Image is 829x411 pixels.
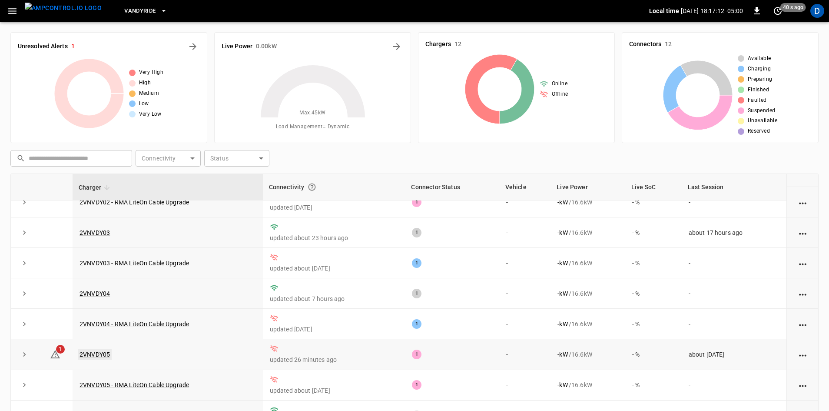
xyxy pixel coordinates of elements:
[499,187,551,217] td: -
[557,228,618,237] div: / 16.6 kW
[270,264,398,273] p: updated about [DATE]
[625,339,682,370] td: - %
[390,40,404,53] button: Energy Overview
[79,182,113,193] span: Charger
[552,80,567,88] span: Online
[682,370,786,401] td: -
[499,248,551,278] td: -
[80,321,189,327] a: 2VNVDY04 - RMA LiteOn Cable Upgrade
[454,40,461,49] h6: 12
[748,96,767,105] span: Faulted
[625,217,682,248] td: - %
[18,348,31,361] button: expand row
[625,248,682,278] td: - %
[139,110,162,119] span: Very Low
[222,42,252,51] h6: Live Power
[78,349,112,360] a: 2VNVDY05
[629,40,661,49] h6: Connectors
[557,259,567,267] p: - kW
[412,258,421,268] div: 1
[270,294,398,303] p: updated about 7 hours ago
[748,65,771,74] span: Charging
[186,40,200,53] button: All Alerts
[682,187,786,217] td: -
[270,325,398,334] p: updated [DATE]
[797,167,808,176] div: action cell options
[748,54,771,63] span: Available
[557,228,567,237] p: - kW
[649,7,679,15] p: Local time
[139,79,151,87] span: High
[557,350,567,359] p: - kW
[557,320,618,328] div: / 16.6 kW
[557,381,618,389] div: / 16.6 kW
[682,248,786,278] td: -
[18,257,31,270] button: expand row
[139,68,164,77] span: Very High
[139,100,149,108] span: Low
[425,40,451,49] h6: Chargers
[56,345,65,354] span: 1
[405,174,499,200] th: Connector Status
[557,259,618,267] div: / 16.6 kW
[810,4,824,18] div: profile-icon
[18,287,31,300] button: expand row
[682,309,786,339] td: -
[797,320,808,328] div: action cell options
[18,317,31,331] button: expand row
[139,89,159,98] span: Medium
[625,174,682,200] th: Live SoC
[412,319,421,329] div: 1
[552,90,568,99] span: Offline
[625,370,682,401] td: - %
[797,350,808,359] div: action cell options
[499,309,551,339] td: -
[557,320,567,328] p: - kW
[71,42,75,51] h6: 1
[412,350,421,359] div: 1
[557,198,567,207] p: - kW
[682,339,786,370] td: about [DATE]
[748,107,776,115] span: Suspended
[80,290,110,297] a: 2VNVDY04
[550,174,625,200] th: Live Power
[299,109,325,117] span: Max. 45 kW
[748,117,777,125] span: Unavailable
[18,378,31,391] button: expand row
[121,3,170,20] button: VandyRide
[557,289,567,298] p: - kW
[557,381,567,389] p: - kW
[797,381,808,389] div: action cell options
[270,203,398,212] p: updated [DATE]
[80,199,189,206] a: 2VNVDY02 - RMA LiteOn Cable Upgrade
[412,197,421,207] div: 1
[797,228,808,237] div: action cell options
[276,123,350,131] span: Load Management = Dynamic
[80,229,110,236] a: 2VNVDY03
[748,86,769,94] span: Finished
[50,351,60,358] a: 1
[80,260,189,267] a: 2VNVDY03 - RMA LiteOn Cable Upgrade
[797,259,808,267] div: action cell options
[18,42,68,51] h6: Unresolved Alerts
[124,6,156,16] span: VandyRide
[499,278,551,309] td: -
[499,174,551,200] th: Vehicle
[682,217,786,248] td: about 17 hours ago
[256,42,277,51] h6: 0.00 kW
[18,196,31,209] button: expand row
[557,289,618,298] div: / 16.6 kW
[771,4,785,18] button: set refresh interval
[499,370,551,401] td: -
[270,234,398,242] p: updated about 23 hours ago
[412,289,421,298] div: 1
[557,350,618,359] div: / 16.6 kW
[748,127,770,136] span: Reserved
[665,40,672,49] h6: 12
[304,179,320,195] button: Connection between the charger and our software.
[748,75,773,84] span: Preparing
[681,7,743,15] p: [DATE] 18:17:12 -05:00
[18,226,31,239] button: expand row
[412,228,421,237] div: 1
[682,174,786,200] th: Last Session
